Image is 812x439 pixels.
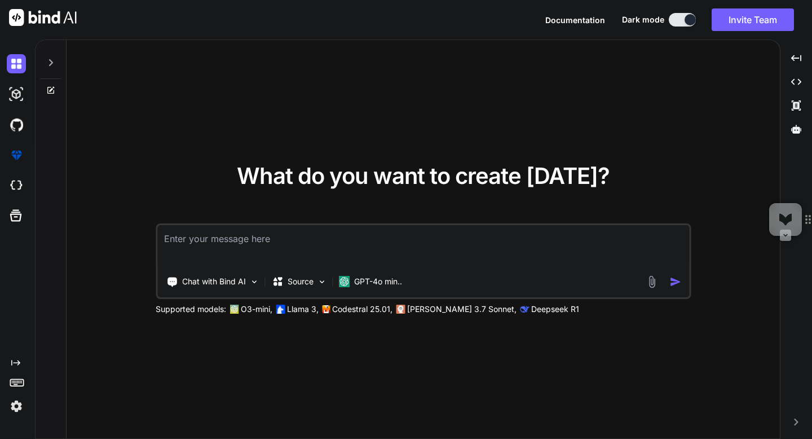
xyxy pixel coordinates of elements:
[156,304,226,315] p: Supported models:
[287,304,319,315] p: Llama 3,
[276,305,285,314] img: Llama2
[288,276,314,287] p: Source
[520,305,529,314] img: claude
[354,276,402,287] p: GPT-4o min..
[531,304,579,315] p: Deepseek R1
[7,115,26,134] img: githubDark
[645,275,658,288] img: attachment
[241,304,272,315] p: O3-mini,
[7,85,26,104] img: darkAi-studio
[669,276,681,288] img: icon
[622,14,664,25] span: Dark mode
[545,14,605,26] button: Documentation
[7,146,26,165] img: premium
[230,305,239,314] img: GPT-4
[322,305,330,313] img: Mistral-AI
[9,9,77,26] img: Bind AI
[332,304,392,315] p: Codestral 25.01,
[249,277,259,287] img: Pick Tools
[7,397,26,416] img: settings
[338,276,350,287] img: GPT-4o mini
[182,276,246,287] p: Chat with Bind AI
[407,304,517,315] p: [PERSON_NAME] 3.7 Sonnet,
[712,8,794,31] button: Invite Team
[545,15,605,25] span: Documentation
[7,176,26,195] img: cloudideIcon
[317,277,326,287] img: Pick Models
[396,305,405,314] img: claude
[237,162,610,190] span: What do you want to create [DATE]?
[7,54,26,73] img: darkChat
